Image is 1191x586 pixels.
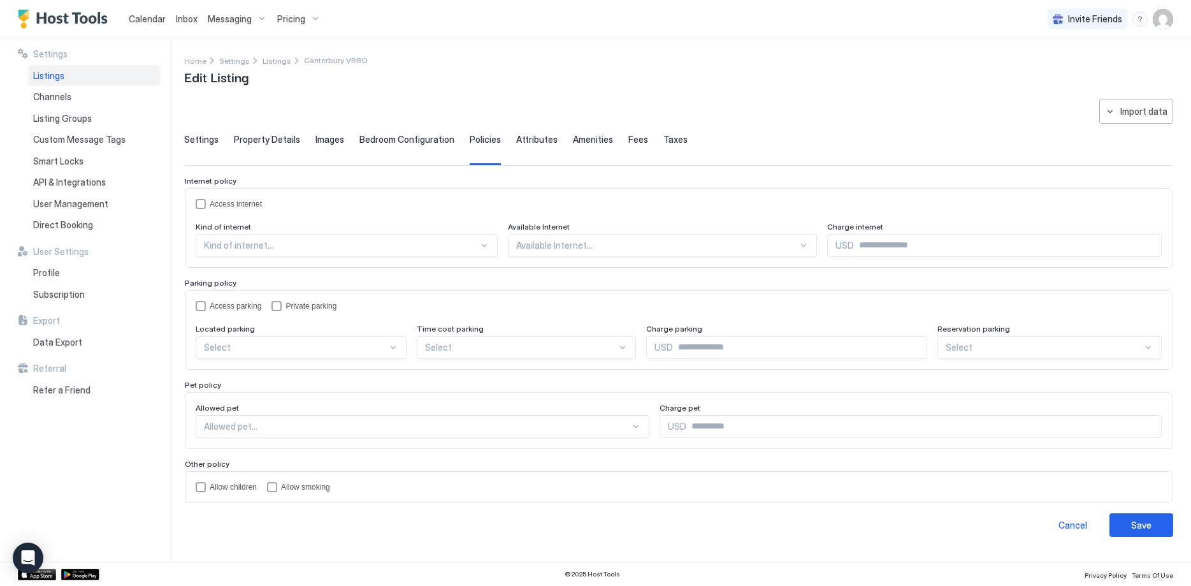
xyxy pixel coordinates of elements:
span: Settings [219,56,250,66]
span: Available Internet [508,222,570,231]
span: Channels [33,91,71,103]
div: smokingAllowed [267,482,330,492]
span: Kind of internet [196,222,251,231]
span: Breadcrumb [304,55,368,65]
div: menu [1132,11,1148,27]
span: Internet policy [185,176,236,186]
span: Referral [33,363,66,374]
span: Profile [33,267,60,279]
span: Settings [33,48,68,60]
a: Custom Message Tags [28,129,161,150]
div: Save [1131,518,1151,532]
span: USD [835,240,854,251]
span: Time cost parking [417,324,484,333]
span: Policies [470,134,501,145]
span: Listings [33,70,64,82]
a: Settings [219,54,250,67]
a: Terms Of Use [1132,568,1173,581]
div: accessInternet [196,199,1162,209]
div: User profile [1153,9,1173,29]
span: Terms Of Use [1132,571,1173,579]
span: Charge internet [827,222,883,231]
div: Breadcrumb [263,54,291,67]
input: Input Field [673,337,927,358]
span: Invite Friends [1068,13,1122,25]
div: Cancel [1058,518,1087,532]
div: Access internet [210,200,1162,209]
span: API & Integrations [33,177,106,188]
span: USD [654,342,673,353]
span: Charge pet [660,403,700,413]
button: Cancel [1041,513,1104,537]
div: Open Intercom Messenger [13,543,43,573]
span: Parking policy [185,278,236,288]
a: Listings [263,54,291,67]
div: Breadcrumb [184,54,206,67]
div: Breadcrumb [219,54,250,67]
span: Subscription [33,289,85,300]
button: Save [1109,513,1173,537]
a: Channels [28,86,161,108]
a: Inbox [176,12,198,26]
span: Other policy [185,459,229,469]
span: Reservation parking [937,324,1010,333]
div: Import data [1120,105,1167,118]
div: childrenAllowed [196,482,257,492]
span: Home [184,56,206,66]
div: Private parking [285,302,336,311]
span: Pet policy [185,380,221,390]
span: Refer a Friend [33,385,90,396]
span: Inbox [176,13,198,24]
span: © 2025 Host Tools [565,570,620,578]
button: Import data [1099,99,1173,124]
a: Privacy Policy [1085,568,1127,581]
span: Bedroom Configuration [359,134,454,145]
a: Refer a Friend [28,379,161,401]
input: Input Field [854,235,1161,256]
span: Smart Locks [33,156,83,167]
span: Property Details [234,134,300,145]
div: Allow smoking [281,483,330,492]
span: Pricing [277,13,305,25]
a: Home [184,54,206,67]
a: API & Integrations [28,172,161,193]
span: Data Export [33,337,82,348]
a: User Management [28,193,161,215]
span: Attributes [516,134,558,145]
a: Host Tools Logo [18,10,113,29]
span: Located parking [196,324,255,333]
a: Subscription [28,284,161,305]
span: Export [33,315,60,326]
a: Data Export [28,332,161,353]
span: Settings [184,134,219,145]
a: Calendar [129,12,166,26]
div: Allow children [210,483,257,492]
span: Edit Listing [184,67,249,86]
span: USD [668,421,686,432]
div: Access parking [210,302,261,311]
span: Charge parking [646,324,702,333]
span: Images [315,134,344,145]
a: Smart Locks [28,150,161,172]
input: Input Field [686,416,1161,437]
a: App Store [18,569,56,580]
span: Taxes [663,134,688,145]
span: Fees [628,134,648,145]
span: Allowed pet [196,403,239,413]
a: Direct Booking [28,214,161,236]
span: Privacy Policy [1085,571,1127,579]
span: Amenities [573,134,613,145]
span: Listings [263,56,291,66]
span: User Management [33,198,108,210]
span: Direct Booking [33,219,93,231]
span: Calendar [129,13,166,24]
a: Listing Groups [28,108,161,129]
span: Messaging [208,13,252,25]
div: Google Play Store [61,569,99,580]
span: Listing Groups [33,113,92,124]
div: privateParking [271,301,336,311]
a: Profile [28,262,161,284]
a: Listings [28,65,161,87]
